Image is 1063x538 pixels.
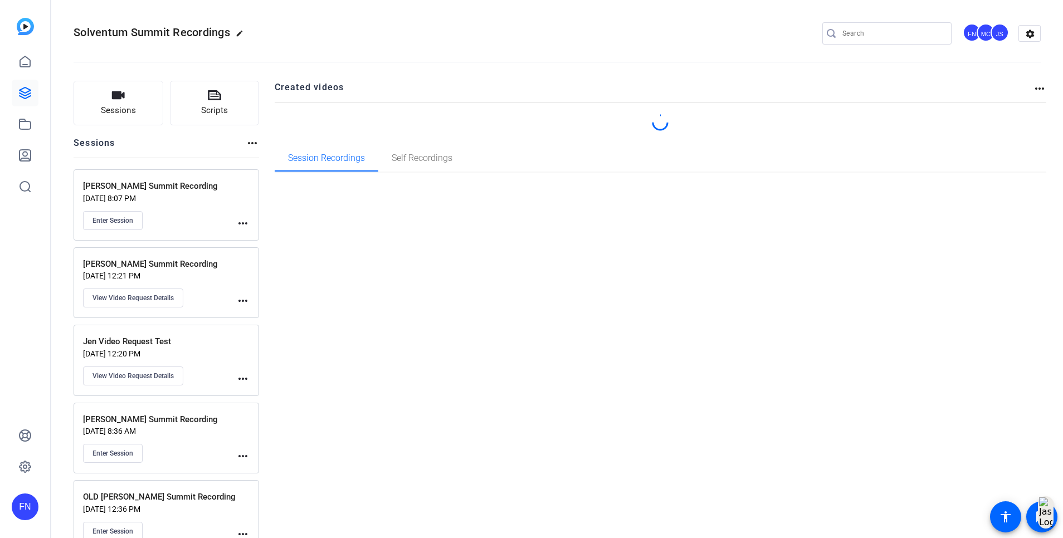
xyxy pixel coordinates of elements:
[991,23,1009,42] div: JS
[83,211,143,230] button: Enter Session
[963,23,981,42] div: FN
[17,18,34,35] img: blue-gradient.svg
[12,493,38,520] div: FN
[101,104,136,117] span: Sessions
[74,81,163,125] button: Sessions
[83,349,236,358] p: [DATE] 12:20 PM
[236,294,250,307] mat-icon: more_horiz
[170,81,260,125] button: Scripts
[288,154,365,163] span: Session Recordings
[83,427,236,436] p: [DATE] 8:36 AM
[92,371,174,380] span: View Video Request Details
[236,449,250,463] mat-icon: more_horiz
[83,180,236,193] p: [PERSON_NAME] Summit Recording
[201,104,228,117] span: Scripts
[999,510,1012,524] mat-icon: accessibility
[977,23,996,43] ngx-avatar: Mark Crowley
[392,154,452,163] span: Self Recordings
[92,216,133,225] span: Enter Session
[842,27,943,40] input: Search
[83,258,236,271] p: [PERSON_NAME] Summit Recording
[991,23,1010,43] ngx-avatar: Jen Stack
[1033,82,1046,95] mat-icon: more_horiz
[74,26,230,39] span: Solventum Summit Recordings
[83,288,183,307] button: View Video Request Details
[83,271,236,280] p: [DATE] 12:21 PM
[83,335,236,348] p: Jen Video Request Test
[236,372,250,385] mat-icon: more_horiz
[246,136,259,150] mat-icon: more_horiz
[275,81,1033,102] h2: Created videos
[74,136,115,158] h2: Sessions
[977,23,995,42] div: MC
[92,527,133,536] span: Enter Session
[83,505,236,513] p: [DATE] 12:36 PM
[236,217,250,230] mat-icon: more_horiz
[963,23,982,43] ngx-avatar: Fiona Nath
[92,449,133,458] span: Enter Session
[83,194,236,203] p: [DATE] 8:07 PM
[1035,510,1049,524] mat-icon: message
[92,294,174,302] span: View Video Request Details
[236,30,249,43] mat-icon: edit
[83,491,236,503] p: OLD [PERSON_NAME] Summit Recording
[1019,26,1041,42] mat-icon: settings
[83,366,183,385] button: View Video Request Details
[83,413,236,426] p: [PERSON_NAME] Summit Recording
[83,444,143,463] button: Enter Session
